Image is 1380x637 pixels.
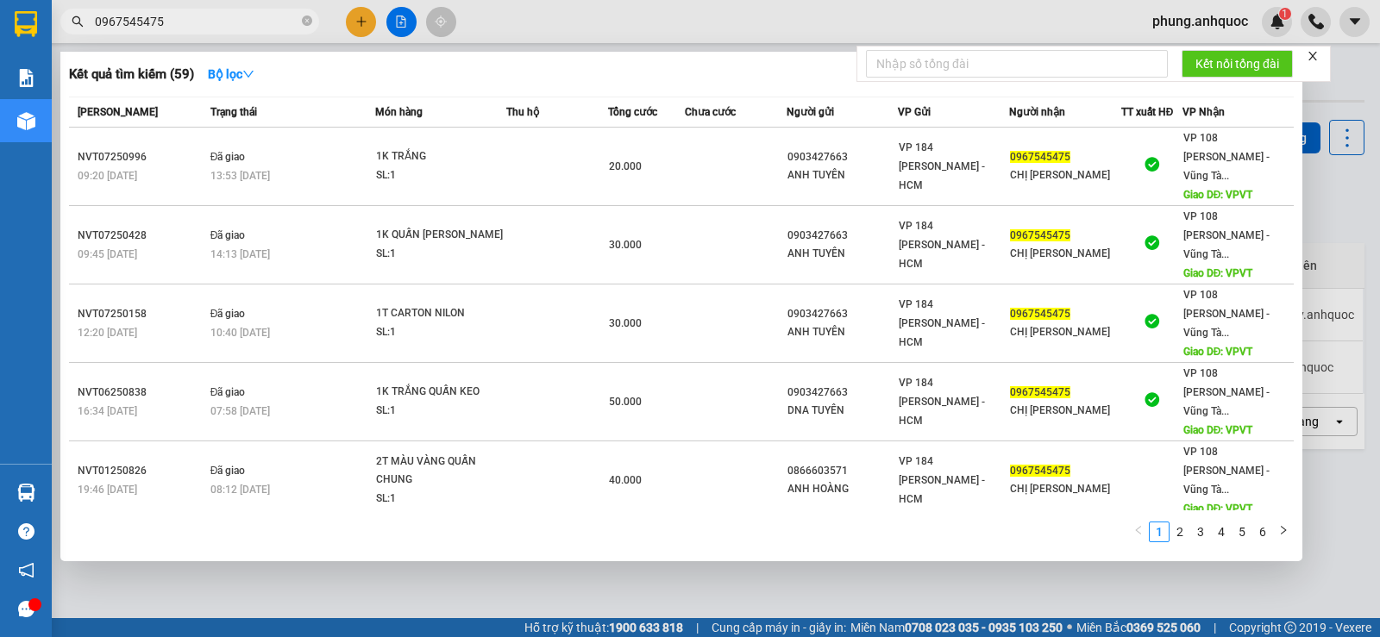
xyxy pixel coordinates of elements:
[1233,522,1251,541] a: 5
[1183,446,1270,496] span: VP 108 [PERSON_NAME] - Vũng Tà...
[899,220,985,270] span: VP 184 [PERSON_NAME] - HCM
[78,248,137,260] span: 09:45 [DATE]
[210,248,270,260] span: 14:13 [DATE]
[609,160,642,172] span: 20.000
[78,305,205,323] div: NVT07250158
[1150,522,1169,541] a: 1
[17,112,35,130] img: warehouse-icon
[17,484,35,502] img: warehouse-icon
[210,151,246,163] span: Đã giao
[376,402,505,421] div: SL: 1
[1232,521,1252,542] li: 5
[1170,521,1190,542] li: 2
[1278,525,1289,535] span: right
[1182,106,1225,118] span: VP Nhận
[69,66,194,84] h3: Kết quả tìm kiếm ( 59 )
[18,601,34,617] span: message
[1253,522,1272,541] a: 6
[95,12,298,31] input: Tìm tên, số ĐT hoặc mã đơn
[210,386,246,398] span: Đã giao
[210,327,270,339] span: 10:40 [DATE]
[78,148,205,166] div: NVT07250996
[1183,289,1270,339] span: VP 108 [PERSON_NAME] - Vũng Tà...
[899,141,985,191] span: VP 184 [PERSON_NAME] - HCM
[208,67,254,81] strong: Bộ lọc
[1252,521,1273,542] li: 6
[1183,346,1253,358] span: Giao DĐ: VPVT
[376,147,505,166] div: 1K TRẮNG
[1183,189,1253,201] span: Giao DĐ: VPVT
[1183,424,1253,436] span: Giao DĐ: VPVT
[376,453,505,490] div: 2T MÀU VÀNG QUẤN CHUNG
[376,323,505,342] div: SL: 1
[78,405,137,417] span: 16:34 [DATE]
[1010,308,1070,320] span: 0967545475
[78,106,158,118] span: [PERSON_NAME]
[18,523,34,540] span: question-circle
[376,226,505,245] div: 1K QUẤN [PERSON_NAME]
[376,304,505,323] div: 1T CARTON NILON
[210,484,270,496] span: 08:12 [DATE]
[302,16,312,26] span: close-circle
[72,16,84,28] span: search
[1191,522,1210,541] a: 3
[18,562,34,578] span: notification
[376,166,505,185] div: SL: 1
[1121,106,1174,118] span: TT xuất HĐ
[78,327,137,339] span: 12:20 [DATE]
[1010,151,1070,163] span: 0967545475
[1183,267,1253,279] span: Giao DĐ: VPVT
[866,50,1168,78] input: Nhập số tổng đài
[609,396,642,408] span: 50.000
[1212,522,1231,541] a: 4
[787,462,897,480] div: 0866603571
[78,170,137,182] span: 09:20 [DATE]
[609,317,642,329] span: 30.000
[1128,521,1149,542] button: left
[1183,503,1253,515] span: Giao DĐ: VPVT
[1183,210,1270,260] span: VP 108 [PERSON_NAME] - Vũng Tà...
[376,383,505,402] div: 1K TRẮNG QUẤN KEO
[1010,245,1120,263] div: CHỊ [PERSON_NAME]
[1183,132,1270,182] span: VP 108 [PERSON_NAME] - Vũng Tà...
[1182,50,1293,78] button: Kết nối tổng đài
[787,245,897,263] div: ANH TUYÊN
[302,14,312,30] span: close-circle
[1010,402,1120,420] div: CHỊ [PERSON_NAME]
[899,298,985,348] span: VP 184 [PERSON_NAME] - HCM
[1149,521,1170,542] li: 1
[1170,522,1189,541] a: 2
[1273,521,1294,542] li: Next Page
[1190,521,1211,542] li: 3
[1010,166,1120,184] div: CHỊ [PERSON_NAME]
[899,377,985,427] span: VP 184 [PERSON_NAME] - HCM
[78,227,205,245] div: NVT07250428
[787,106,834,118] span: Người gửi
[1273,521,1294,542] button: right
[898,106,931,118] span: VP Gửi
[685,106,736,118] span: Chưa cước
[78,462,205,480] div: NVT01250826
[506,106,539,118] span: Thu hộ
[609,474,642,486] span: 40.000
[1010,229,1070,241] span: 0967545475
[1307,50,1319,62] span: close
[1183,367,1270,417] span: VP 108 [PERSON_NAME] - Vũng Tà...
[210,106,257,118] span: Trạng thái
[787,166,897,184] div: ANH TUYÊN
[787,323,897,341] div: ANH TUYÊN
[210,170,270,182] span: 13:53 [DATE]
[787,227,897,245] div: 0903427663
[375,106,423,118] span: Món hàng
[787,402,897,420] div: DNA TUYÊN
[1010,465,1070,477] span: 0967545475
[78,484,137,496] span: 19:46 [DATE]
[787,305,897,323] div: 0903427663
[787,480,897,498] div: ANH HOÀNG
[210,405,270,417] span: 07:58 [DATE]
[1010,480,1120,498] div: CHỊ [PERSON_NAME]
[1195,54,1279,73] span: Kết nối tổng đài
[608,106,657,118] span: Tổng cước
[1128,521,1149,542] li: Previous Page
[242,68,254,80] span: down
